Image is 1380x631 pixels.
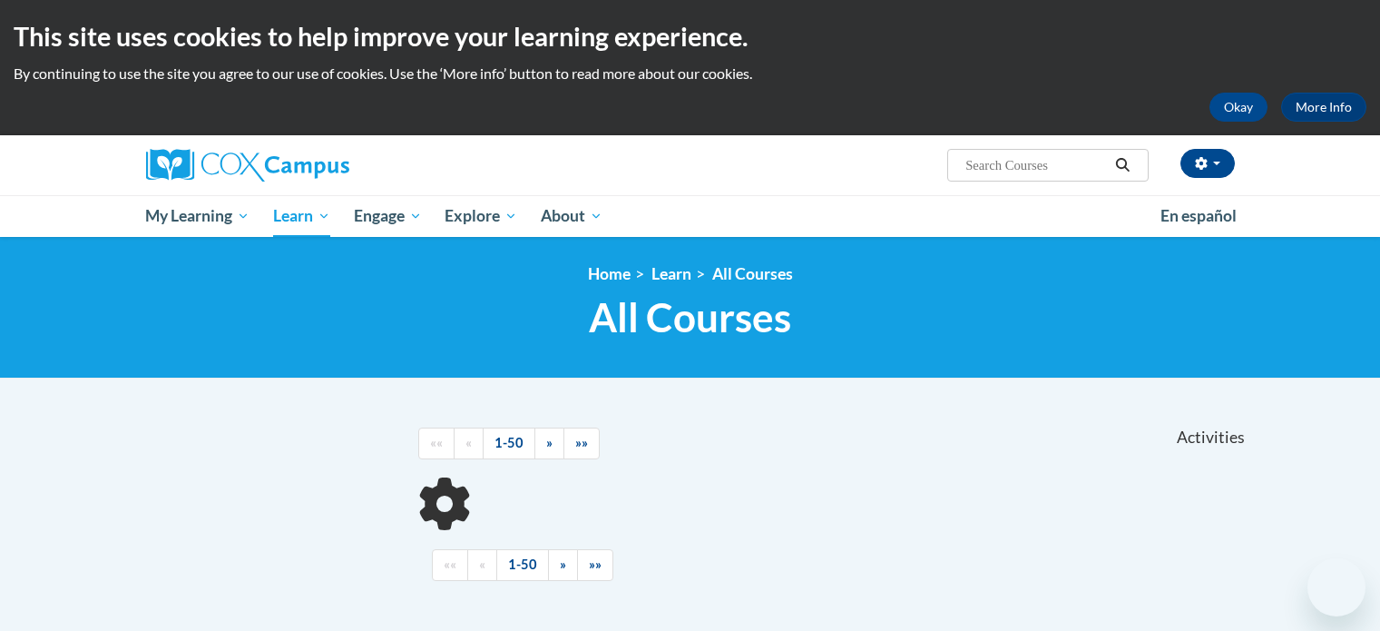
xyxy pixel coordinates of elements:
a: Engage [342,195,434,237]
a: Learn [261,195,342,237]
span: My Learning [145,205,250,227]
a: Begining [432,549,468,581]
a: My Learning [134,195,262,237]
span: « [465,435,472,450]
span: «« [444,557,456,572]
a: All Courses [712,264,793,283]
img: Cox Campus [146,149,349,182]
span: » [560,557,566,572]
a: Begining [418,428,455,459]
span: »» [575,435,588,450]
span: Activities [1177,428,1245,448]
div: Main menu [119,195,1262,237]
a: More Info [1281,93,1366,122]
span: En español [1160,206,1237,225]
a: Previous [454,428,484,459]
button: Account Settings [1180,149,1235,178]
iframe: Button to launch messaging window [1307,558,1365,616]
a: End [563,428,600,459]
span: « [479,557,485,572]
a: Explore [433,195,529,237]
button: Search [1109,154,1136,176]
input: Search Courses [964,154,1109,176]
span: «« [430,435,443,450]
button: Okay [1209,93,1267,122]
a: Next [534,428,564,459]
a: Cox Campus [146,149,491,182]
p: By continuing to use the site you agree to our use of cookies. Use the ‘More info’ button to read... [14,64,1366,84]
a: 1-50 [496,549,549,581]
a: Next [548,549,578,581]
a: Home [588,264,631,283]
a: Learn [651,264,691,283]
span: Learn [273,205,330,227]
span: »» [589,557,602,572]
span: All Courses [589,293,791,341]
span: Engage [354,205,422,227]
span: » [546,435,553,450]
a: End [577,549,613,581]
a: About [529,195,614,237]
a: 1-50 [483,428,535,459]
span: Explore [445,205,517,227]
a: Previous [467,549,497,581]
span: About [541,205,602,227]
a: En español [1149,197,1248,235]
h2: This site uses cookies to help improve your learning experience. [14,18,1366,54]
